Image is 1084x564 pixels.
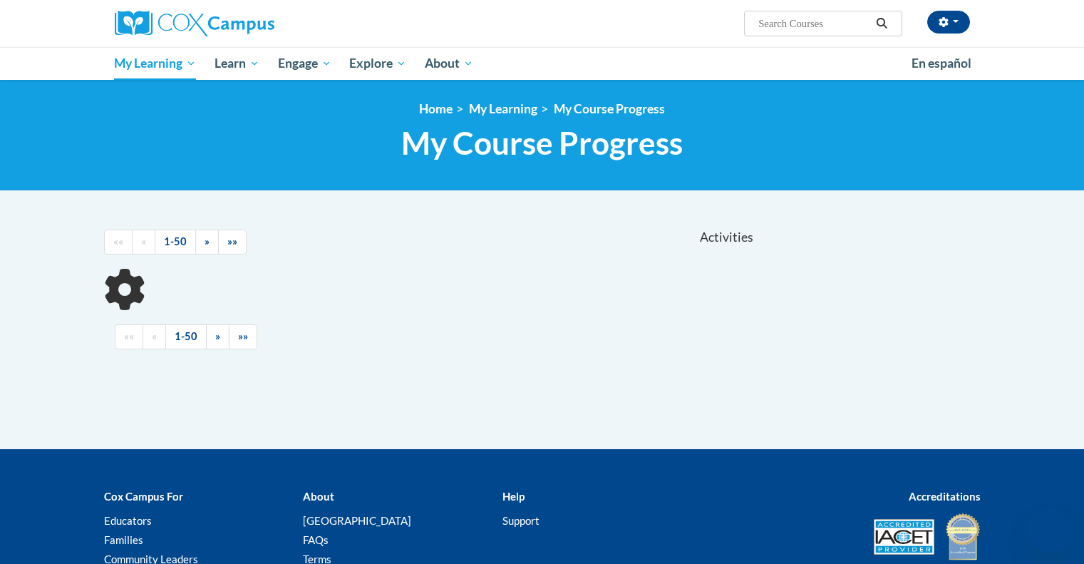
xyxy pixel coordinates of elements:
a: My Course Progress [554,101,665,116]
button: Search [871,15,892,32]
a: Home [419,101,453,116]
a: Engage [269,47,341,80]
b: Help [502,490,525,503]
span: Activities [700,230,753,245]
a: Next [206,324,229,349]
input: Search Courses [757,15,871,32]
span: » [215,330,220,342]
a: Begining [115,324,143,349]
a: About [415,47,482,80]
b: About [303,490,334,503]
img: Cox Campus [115,11,274,36]
a: Families [104,533,143,546]
iframe: Button to launch messaging window [1027,507,1073,553]
a: Learn [205,47,269,80]
span: About [425,55,473,72]
img: IDA® Accredited [945,512,981,562]
a: En español [902,48,981,78]
span: My Course Progress [401,124,683,162]
a: Support [502,514,540,527]
span: » [205,235,210,247]
a: Cox Campus [115,11,386,36]
span: «« [124,330,134,342]
b: Accreditations [909,490,981,503]
a: Previous [143,324,166,349]
a: 1-50 [155,230,196,255]
a: End [229,324,257,349]
a: Next [195,230,219,255]
a: Educators [104,514,152,527]
span: Engage [278,55,331,72]
span: »» [227,235,237,247]
button: Account Settings [927,11,970,34]
a: My Learning [105,47,206,80]
span: « [152,330,157,342]
a: Begining [104,230,133,255]
span: Learn [215,55,259,72]
span: »» [238,330,248,342]
img: Accredited IACET® Provider [874,519,934,555]
a: End [218,230,247,255]
div: Main menu [93,47,991,80]
span: En español [912,56,971,71]
a: My Learning [469,101,537,116]
a: [GEOGRAPHIC_DATA] [303,514,411,527]
span: Explore [349,55,406,72]
a: 1-50 [165,324,207,349]
span: «« [113,235,123,247]
span: My Learning [114,55,196,72]
b: Cox Campus For [104,490,183,503]
a: FAQs [303,533,329,546]
span: « [141,235,146,247]
a: Explore [340,47,415,80]
a: Previous [132,230,155,255]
